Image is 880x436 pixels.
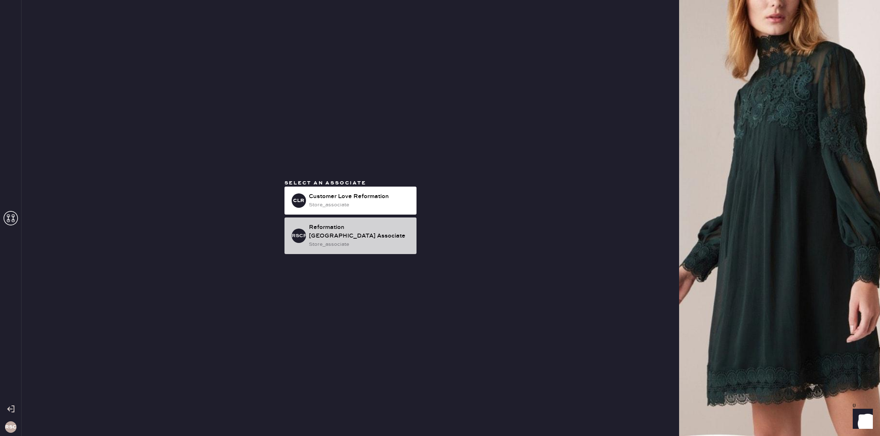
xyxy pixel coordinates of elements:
div: Customer Love Reformation [309,192,411,201]
div: Reformation [GEOGRAPHIC_DATA] Associate [309,223,411,240]
h3: RSCP [5,425,17,430]
span: Select an associate [284,180,366,186]
h3: RSCPA [292,233,306,238]
div: store_associate [309,240,411,248]
h3: CLR [293,198,304,203]
div: store_associate [309,201,411,209]
iframe: Front Chat [846,404,877,435]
